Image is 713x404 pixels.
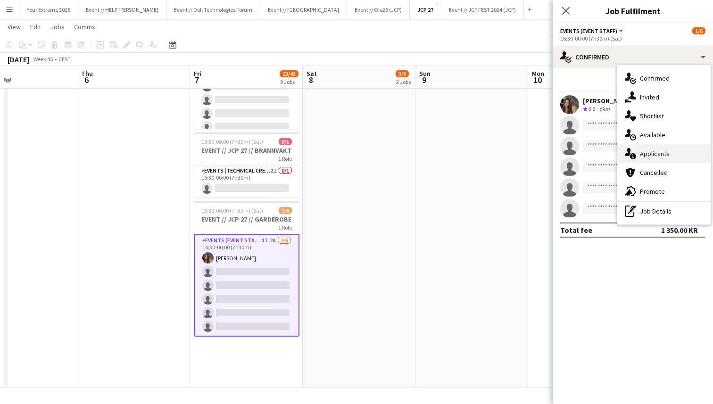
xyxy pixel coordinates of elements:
[307,69,317,78] span: Sat
[396,78,411,85] div: 2 Jobs
[194,132,299,198] app-job-card: 16:30-00:00 (7h30m) (Sat)0/1EVENT // JCP 27 // BRANNVAKT1 RoleEvents (Technical Crew)2I0/116:30-0...
[597,105,612,113] div: 5km
[70,21,99,33] a: Comms
[553,46,713,68] div: Confirmed
[617,69,711,88] div: Confirmed
[26,21,45,33] a: Edit
[194,69,201,78] span: Fri
[194,146,299,155] h3: EVENT // JCP 27 // BRANNVAKT
[532,69,544,78] span: Mon
[347,0,410,19] button: Event // Ole25 (JCP)
[617,163,711,182] div: Cancelled
[617,202,711,221] div: Job Details
[560,35,705,42] div: 16:30-00:00 (7h30m) (Sat)
[74,23,95,31] span: Comms
[396,70,409,77] span: 3/9
[47,21,68,33] a: Jobs
[8,55,29,64] div: [DATE]
[553,5,713,17] h3: Job Fulfilment
[617,182,711,201] div: Promote
[419,69,431,78] span: Sun
[280,78,298,85] div: 9 Jobs
[280,70,298,77] span: 23/43
[194,215,299,223] h3: EVENT // JCP 27 // GARDEROBE
[80,74,93,85] span: 6
[278,155,292,162] span: 1 Role
[692,27,705,34] span: 1/6
[201,138,263,145] span: 16:30-00:00 (7h30m) (Sat)
[78,0,166,19] button: Event // HELP [PERSON_NAME]
[192,74,201,85] span: 7
[305,74,317,85] span: 8
[194,22,299,177] app-card-role: Bar & Catering (Bar Tender)10I1/1016:30-00:00 (7h30m)[PERSON_NAME]
[617,107,711,125] div: Shortlist
[4,21,25,33] a: View
[617,125,711,144] div: Available
[81,69,93,78] span: Thu
[560,27,625,34] button: Events (Event Staff)
[166,0,260,19] button: Event // Dell Technologies Forum
[31,56,55,63] span: Week 45
[50,23,65,31] span: Jobs
[583,97,633,105] div: [PERSON_NAME]
[194,201,299,337] app-job-card: 16:30-00:00 (7h30m) (Sat)1/6EVENT // JCP 27 // GARDEROBE1 RoleEvents (Event Staff)4I2A1/616:30-00...
[194,165,299,198] app-card-role: Events (Technical Crew)2I0/116:30-00:00 (7h30m)
[560,225,592,235] div: Total fee
[617,88,711,107] div: Invited
[201,207,263,214] span: 16:30-00:00 (7h30m) (Sat)
[418,74,431,85] span: 9
[560,27,617,34] span: Events (Event Staff)
[58,56,71,63] div: CEST
[8,23,21,31] span: View
[617,144,711,163] div: Applicants
[441,0,524,19] button: Event // JCP FEST 2024 (JCP)
[279,207,292,214] span: 1/6
[278,224,292,231] span: 1 Role
[531,74,544,85] span: 10
[194,234,299,337] app-card-role: Events (Event Staff)4I2A1/616:30-00:00 (7h30m)[PERSON_NAME]
[589,105,596,112] span: 3.3
[30,23,41,31] span: Edit
[279,138,292,145] span: 0/1
[410,0,441,19] button: JCP 27
[19,0,78,19] button: Your Extreme 2025
[661,225,698,235] div: 1 350.00 KR
[260,0,347,19] button: Event // [GEOGRAPHIC_DATA]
